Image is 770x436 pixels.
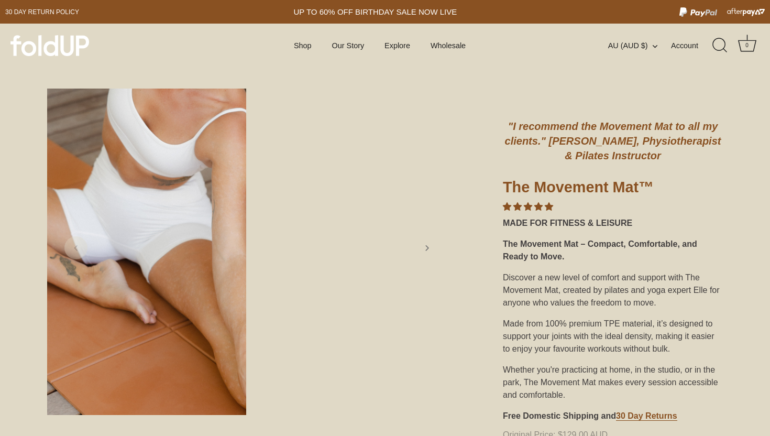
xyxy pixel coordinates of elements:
a: Explore [376,36,419,56]
a: Cart [735,34,758,57]
div: Discover a new level of comfort and support with The Movement Mat, created by pilates and yoga ex... [503,267,723,313]
strong: MADE FOR FITNESS & LEISURE [503,219,632,227]
button: AU (AUD $) [608,41,669,50]
a: 30 day Return policy [5,6,79,18]
div: The Movement Mat – Compact, Comfortable, and Ready to Move. [503,234,723,267]
strong: Free Domestic Shipping and [503,411,616,420]
a: Account [671,39,717,52]
span: 4.86 stars [503,202,553,211]
a: Shop [285,36,321,56]
a: Next slide [415,236,438,259]
div: Whether you're practicing at home, in the studio, or in the park, The Movement Mat makes every se... [503,359,723,406]
h1: The Movement Mat™ [503,178,723,201]
strong: 30 Day Returns [616,411,677,420]
a: Wholesale [422,36,475,56]
div: 0 [742,40,752,51]
a: Previous slide [64,236,87,259]
em: "I recommend the Movement Mat to all my clients." [PERSON_NAME], Physiotherapist & Pilates Instru... [505,121,721,161]
a: Our Story [323,36,373,56]
div: Made from 100% premium TPE material, it’s designed to support your joints with the ideal density,... [503,313,723,359]
div: Primary navigation [268,36,492,56]
a: Search [709,34,732,57]
img: rust [47,89,246,415]
a: 30 Day Returns [616,411,677,421]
